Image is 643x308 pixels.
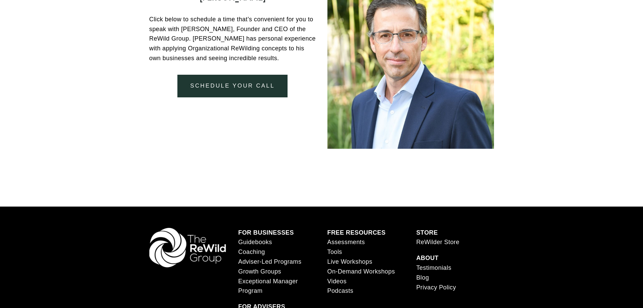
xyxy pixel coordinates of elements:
[327,277,346,286] a: Videos
[416,273,429,283] a: Blog
[327,228,386,238] a: FREE RESOURCES
[416,263,451,273] a: Testimonials
[327,267,395,277] a: On-Demand Workshops
[327,247,342,257] a: Tools
[416,283,456,292] a: Privacy Policy
[327,257,372,267] a: Live Workshops
[416,229,438,236] strong: STORE
[238,228,294,238] a: FOR BUSINESSES
[238,268,281,275] span: Growth Groups
[238,277,316,296] a: Exceptional Manager Program
[416,255,439,261] strong: ABOUT
[238,257,301,267] a: Adviser-Led Programs
[149,15,316,63] p: Click below to schedule a time that’s convenient for you to speak with [PERSON_NAME], Founder and...
[416,237,460,247] a: ReWilder Store
[416,228,438,238] a: STORE
[327,237,365,247] a: Assessments
[238,237,272,247] a: Guidebooks
[416,253,439,263] a: ABOUT
[177,75,288,97] a: Schedule your call
[238,267,281,277] a: Growth Groups
[238,278,298,294] span: Exceptional Manager Program
[238,247,265,257] a: Coaching
[327,229,386,236] strong: FREE RESOURCES
[238,229,294,236] strong: FOR BUSINESSES
[327,286,353,296] a: Podcasts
